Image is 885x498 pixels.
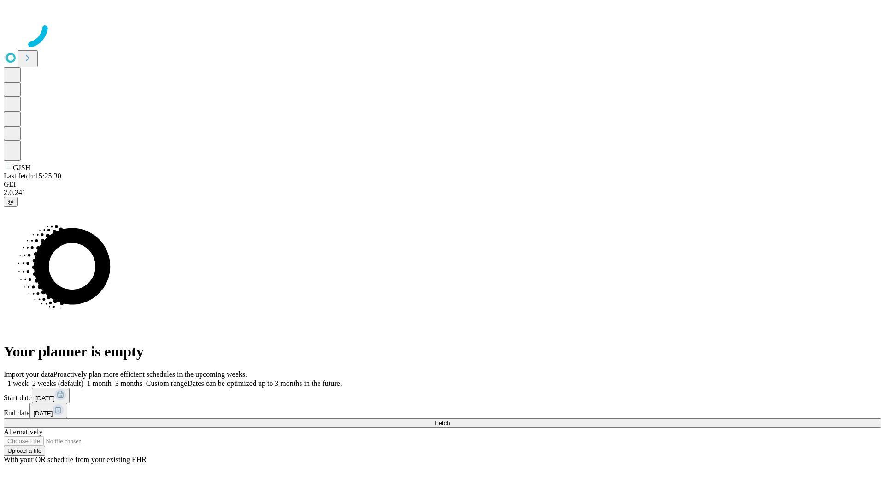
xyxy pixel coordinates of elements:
[4,428,42,436] span: Alternatively
[13,164,30,172] span: GJSH
[35,395,55,402] span: [DATE]
[435,420,450,427] span: Fetch
[4,403,881,418] div: End date
[4,446,45,456] button: Upload a file
[4,388,881,403] div: Start date
[146,379,187,387] span: Custom range
[53,370,247,378] span: Proactively plan more efficient schedules in the upcoming weeks.
[4,343,881,360] h1: Your planner is empty
[4,189,881,197] div: 2.0.241
[7,379,29,387] span: 1 week
[4,370,53,378] span: Import your data
[33,410,53,417] span: [DATE]
[115,379,142,387] span: 3 months
[4,418,881,428] button: Fetch
[32,388,70,403] button: [DATE]
[29,403,67,418] button: [DATE]
[4,180,881,189] div: GEI
[32,379,83,387] span: 2 weeks (default)
[87,379,112,387] span: 1 month
[4,197,18,207] button: @
[4,456,147,463] span: With your OR schedule from your existing EHR
[4,172,61,180] span: Last fetch: 15:25:30
[7,198,14,205] span: @
[187,379,342,387] span: Dates can be optimized up to 3 months in the future.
